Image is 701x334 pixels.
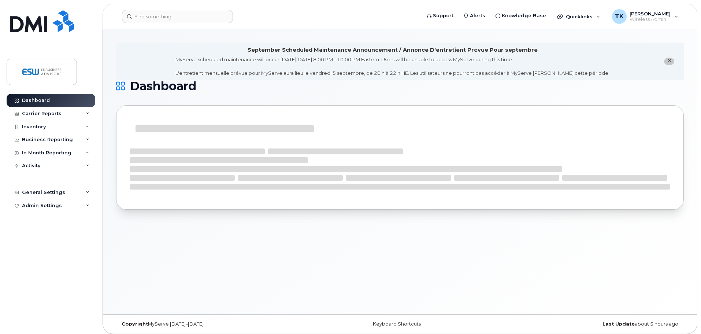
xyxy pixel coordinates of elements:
[122,321,148,327] strong: Copyright
[602,321,635,327] strong: Last Update
[130,81,196,92] span: Dashboard
[175,56,609,77] div: MyServe scheduled maintenance will occur [DATE][DATE] 8:00 PM - 10:00 PM Eastern. Users will be u...
[116,321,305,327] div: MyServe [DATE]–[DATE]
[248,46,538,54] div: September Scheduled Maintenance Announcement / Annonce D'entretient Prévue Pour septembre
[494,321,684,327] div: about 5 hours ago
[373,321,421,327] a: Keyboard Shortcuts
[664,58,674,65] button: close notification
